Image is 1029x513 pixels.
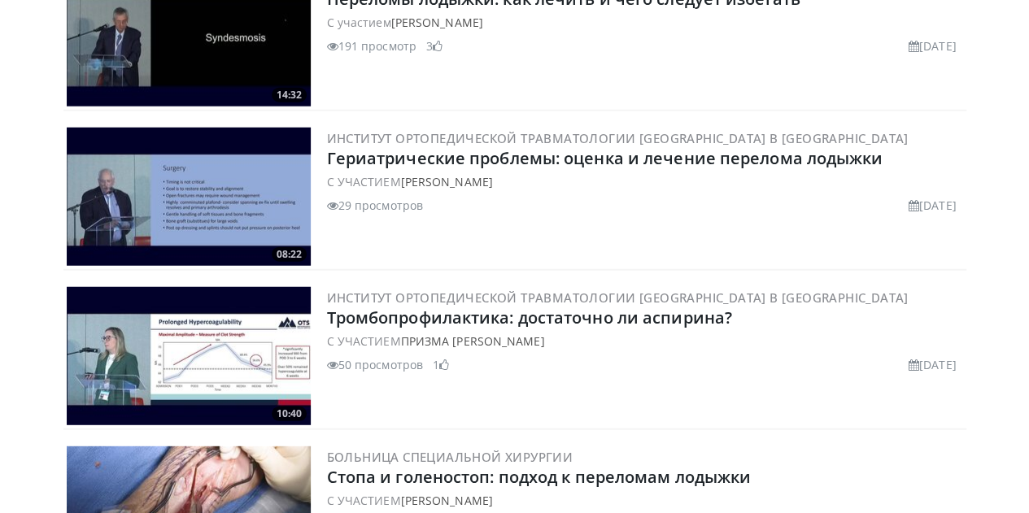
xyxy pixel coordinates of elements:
[67,128,311,266] img: e828acf7-0afa-41c6-b4fb-3cdf06cfb620.300x170_q85_crop-smart_upscale.jpg
[327,493,401,508] font: С УЧАСТИЕМ
[919,38,957,54] font: [DATE]
[426,38,433,54] font: 3
[338,38,416,54] font: 191 просмотр
[67,287,311,425] img: 669e8dd2-25ae-4ed0-9273-3d4b0083ea1e.300x170_q85_crop-smart_upscale.jpg
[327,147,883,169] a: Гериатрические проблемы: оценка и лечение перелома лодыжки
[327,306,732,328] a: Тромбопрофилактика: достаточно ли аспирина?
[919,198,957,213] font: [DATE]
[401,493,493,508] a: [PERSON_NAME]
[327,333,401,349] font: С УЧАСТИЕМ
[338,198,423,213] font: 29 просмотров
[67,287,311,425] a: 10:40
[277,247,302,261] font: 08:22
[327,15,391,30] font: С участием
[919,357,957,372] font: [DATE]
[338,357,423,372] font: 50 просмотров
[327,174,401,189] font: С УЧАСТИЕМ
[327,130,909,146] a: Институт ортопедической травматологии [GEOGRAPHIC_DATA] в [GEOGRAPHIC_DATA]
[277,88,302,102] font: 14:32
[391,15,483,30] a: [PERSON_NAME]
[67,128,311,266] a: 08:22
[327,449,573,465] a: Больница специальной хирургии
[401,174,493,189] a: [PERSON_NAME]
[277,406,302,420] font: 10:40
[327,289,909,306] a: Институт ортопедической травматологии [GEOGRAPHIC_DATA] в [GEOGRAPHIC_DATA]
[327,466,752,488] a: Стопа и голеностоп: подход к переломам лодыжки
[401,333,545,349] a: Призма [PERSON_NAME]
[433,357,439,372] font: 1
